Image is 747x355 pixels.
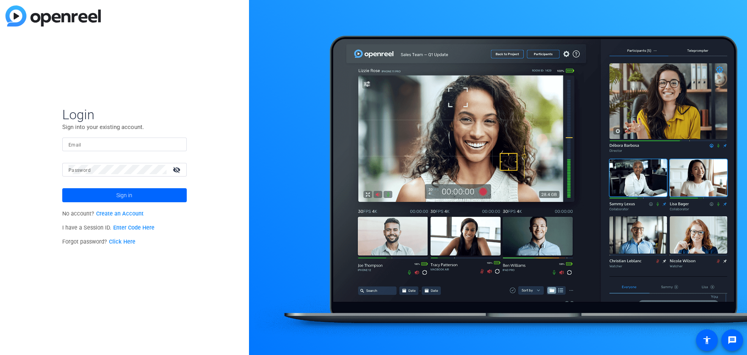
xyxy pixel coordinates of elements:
mat-icon: accessibility [702,336,712,345]
mat-label: Password [68,168,91,173]
a: Create an Account [96,210,144,217]
img: blue-gradient.svg [5,5,101,26]
span: Sign in [116,185,132,205]
mat-icon: message [728,336,737,345]
mat-icon: visibility_off [168,164,187,175]
a: Enter Code Here [113,224,154,231]
input: Enter Email Address [68,140,181,149]
span: Login [62,106,187,123]
mat-label: Email [68,142,81,148]
span: Forgot password? [62,238,135,245]
button: Sign in [62,188,187,202]
a: Click Here [109,238,135,245]
span: I have a Session ID. [62,224,154,231]
span: No account? [62,210,144,217]
p: Sign into your existing account. [62,123,187,131]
